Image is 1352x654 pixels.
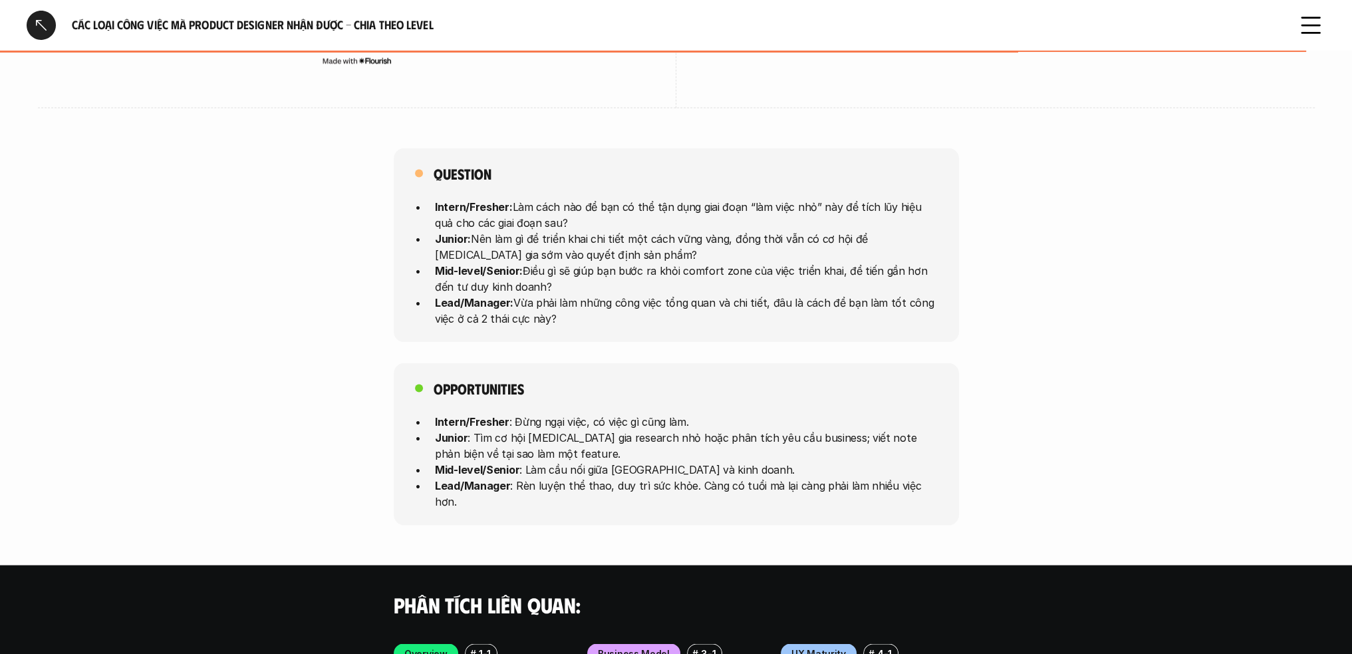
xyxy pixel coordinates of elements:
strong: Mid-level/Senior [435,462,519,476]
p: : Làm cầu nối giữa [GEOGRAPHIC_DATA] và kinh doanh. [435,461,938,477]
strong: Lead/Manager: [435,295,513,308]
strong: Junior [435,430,468,444]
strong: Intern/Fresher [435,414,509,428]
p: : Rèn luyện thể thao, duy trì sức khỏe. Càng có tuổi mà lại càng phải làm nhiều việc hơn. [435,477,938,509]
strong: Junior: [435,231,471,244]
p: Điều gì sẽ giúp bạn bước ra khỏi comfort zone của việc triển khai, để tiến gần hơn đến tư duy kin... [435,261,938,293]
h5: Question [434,164,491,182]
p: Làm cách nào để bạn có thể tận dụng giai đoạn “làm việc nhỏ” này để tích lũy hiệu quả cho các gia... [435,198,938,230]
img: Made with Flourish [322,55,392,66]
strong: Lead/Manager [435,478,510,492]
strong: Mid-level/Senior: [435,263,523,276]
p: Nên làm gì để triển khai chi tiết một cách vững vàng, đồng thời vẫn có cơ hội để [MEDICAL_DATA] g... [435,230,938,261]
h4: Phân tích liên quan: [394,591,959,617]
p: : Tìm cơ hội [MEDICAL_DATA] gia research nhỏ hoặc phân tích yêu cầu business; viết note phản biện... [435,429,938,461]
p: Vừa phải làm những công việc tổng quan và chi tiết, đâu là cách để bạn làm tốt công việc ở cả 2 t... [435,293,938,325]
h6: Các loại công việc mà Product Designer nhận được - Chia theo Level [72,17,1280,33]
p: : Đừng ngại việc, có việc gì cũng làm. [435,413,938,429]
h5: Opportunities [434,379,524,397]
strong: Intern/Fresher: [435,199,513,212]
